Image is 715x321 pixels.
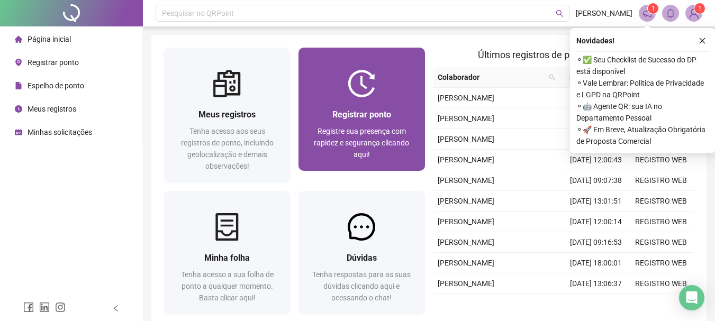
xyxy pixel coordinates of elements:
span: Meus registros [198,109,256,120]
span: Registrar ponto [28,58,79,67]
td: [DATE] 13:06:37 [564,273,629,294]
span: search [549,74,555,80]
div: Open Intercom Messenger [679,285,704,310]
td: REGISTRO WEB [629,232,694,253]
sup: Atualize o seu contato no menu Meus Dados [694,3,705,14]
span: Registre sua presença com rapidez e segurança clicando aqui! [314,127,409,159]
span: linkedin [39,302,50,313]
span: ⚬ 🚀 Em Breve, Atualização Obrigatória de Proposta Comercial [576,124,709,147]
span: Página inicial [28,35,71,43]
span: bell [666,8,675,18]
td: REGISTRO WEB [629,212,694,232]
a: Meus registrosTenha acesso aos seus registros de ponto, incluindo geolocalização e demais observa... [164,48,290,182]
span: Dúvidas [347,253,377,263]
td: [DATE] 09:07:38 [564,170,629,191]
span: [PERSON_NAME] [438,94,494,102]
span: [PERSON_NAME] [576,7,632,19]
td: REGISTRO WEB [629,170,694,191]
span: Minhas solicitações [28,128,92,136]
span: clock-circle [15,105,22,113]
span: search [547,69,557,85]
td: REGISTRO WEB [629,253,694,273]
a: Minha folhaTenha acesso a sua folha de ponto a qualquer momento. Basta clicar aqui! [164,191,290,314]
span: Registrar ponto [332,109,391,120]
span: [PERSON_NAME] [438,176,494,185]
span: facebook [23,302,34,313]
span: 1 [651,5,655,12]
span: [PERSON_NAME] [438,197,494,205]
span: Meus registros [28,105,76,113]
span: [PERSON_NAME] [438,114,494,123]
td: [DATE] 18:00:11 [564,108,629,129]
span: instagram [55,302,66,313]
td: [DATE] 12:02:08 [564,294,629,315]
td: REGISTRO WEB [629,150,694,170]
span: Espelho de ponto [28,81,84,90]
td: [DATE] 09:16:53 [564,232,629,253]
td: REGISTRO WEB [629,191,694,212]
td: [DATE] 18:00:01 [564,253,629,273]
span: schedule [15,129,22,136]
span: environment [15,59,22,66]
td: [DATE] 09:14:36 [564,88,629,108]
span: search [556,10,564,17]
span: ⚬ Vale Lembrar: Política de Privacidade e LGPD na QRPoint [576,77,709,100]
td: [DATE] 12:00:14 [564,212,629,232]
span: Colaborador [438,71,545,83]
a: DúvidasTenha respostas para as suas dúvidas clicando aqui e acessando o chat! [298,191,424,314]
span: Data/Hora [564,71,610,83]
span: Tenha acesso a sua folha de ponto a qualquer momento. Basta clicar aqui! [181,270,274,302]
span: [PERSON_NAME] [438,155,494,164]
sup: 1 [648,3,658,14]
span: notification [642,8,652,18]
span: file [15,82,22,89]
span: Tenha respostas para as suas dúvidas clicando aqui e acessando o chat! [312,270,411,302]
span: ⚬ ✅ Seu Checklist de Sucesso do DP está disponível [576,54,709,77]
td: [DATE] 13:01:51 [564,191,629,212]
a: Registrar pontoRegistre sua presença com rapidez e segurança clicando aqui! [298,48,424,171]
span: 1 [698,5,702,12]
span: Tenha acesso aos seus registros de ponto, incluindo geolocalização e demais observações! [181,127,274,170]
span: close [699,37,706,44]
span: Novidades ! [576,35,614,47]
th: Data/Hora [559,67,622,88]
span: Últimos registros de ponto sincronizados [478,49,649,60]
td: REGISTRO WEB [629,294,694,315]
span: Minha folha [204,253,250,263]
span: [PERSON_NAME] [438,259,494,267]
td: [DATE] 13:00:22 [564,129,629,150]
span: [PERSON_NAME] [438,135,494,143]
span: [PERSON_NAME] [438,238,494,246]
span: left [112,305,120,312]
td: [DATE] 12:00:43 [564,150,629,170]
span: ⚬ 🤖 Agente QR: sua IA no Departamento Pessoal [576,100,709,124]
span: [PERSON_NAME] [438,217,494,226]
td: REGISTRO WEB [629,273,694,294]
span: [PERSON_NAME] [438,279,494,288]
span: home [15,35,22,43]
img: 93554 [686,5,702,21]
